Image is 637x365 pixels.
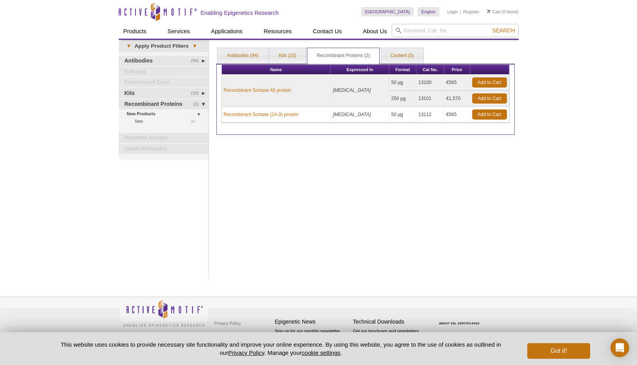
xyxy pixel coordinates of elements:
button: cookie settings [302,349,340,356]
a: Add to Cart [472,93,507,104]
span: ▾ [123,43,135,50]
a: Recombinant Sortase A5 protein [224,87,291,94]
td: 13112 [416,107,444,123]
td: 50 µg [389,75,417,91]
a: Fluorescent Dyes [119,77,209,88]
a: Privacy Policy [212,317,243,329]
span: (94) [191,56,203,66]
img: Your Cart [487,9,491,13]
a: Add to Cart [472,109,507,120]
a: Register [463,9,479,14]
span: ▾ [189,43,201,50]
a: Applications [206,24,247,39]
td: €565 [444,75,470,91]
a: Extracts [119,67,209,77]
a: About Us [358,24,392,39]
a: Products [119,24,151,39]
a: (10)Kits [119,88,209,98]
span: Search [492,27,515,34]
li: | [460,7,461,16]
h2: Enabling Epigenetics Research [201,9,279,16]
a: (94)Antibodies [119,56,209,66]
button: Got it! [527,343,590,359]
th: Expressed In [331,65,389,75]
span: (1) [191,118,199,125]
span: (10) [191,88,203,98]
i: [MEDICAL_DATA] [333,112,371,117]
td: 13101 [416,91,444,107]
a: Terms & Conditions [212,329,253,341]
span: (2) [193,99,203,109]
th: Cat No. [416,65,444,75]
a: Recombinant Proteins (2) [307,48,379,64]
td: 250 µg [389,91,417,107]
a: Privacy Policy [228,349,264,356]
th: Format [389,65,417,75]
a: Add to Cart [472,77,507,88]
h4: Epigenetic News [275,318,349,325]
a: [GEOGRAPHIC_DATA] [361,7,414,16]
a: New Products [127,110,204,118]
a: ▾Apply Product Filters▾ [119,40,209,52]
p: This website uses cookies to provide necessary site functionality and improve your online experie... [47,340,515,357]
a: Resources [259,24,296,39]
a: ABOUT SSL CERTIFICATES [439,322,480,325]
input: Keyword, Cat. No. [392,24,519,37]
i: [MEDICAL_DATA] [333,88,371,93]
a: Login [447,9,458,14]
a: (2)Recombinant Proteins [119,99,209,109]
td: 13100 [416,75,444,91]
a: Reporter Assays [119,133,209,143]
th: Name [222,65,331,75]
a: Recombinant Sortase (2A.9) protein [224,111,298,118]
button: Search [490,27,517,34]
a: Content (5) [381,48,423,64]
img: Active Motif, [119,297,209,329]
td: €1,570 [444,91,470,107]
a: Contact Us [308,24,346,39]
a: Cart [487,9,501,14]
h4: Technical Downloads [353,318,427,325]
a: (1)New [135,118,199,125]
a: Antibodies (94) [218,48,268,64]
td: €565 [444,107,470,123]
a: Small Molecules [119,144,209,154]
p: Get our brochures and newsletters, or request them by mail. [353,328,427,348]
div: Open Intercom Messenger [610,338,629,357]
p: Sign up for our monthly newsletter highlighting recent publications in the field of epigenetics. [275,328,349,354]
li: (0 items) [487,7,519,16]
a: Kits (10) [269,48,306,64]
a: Services [163,24,195,39]
table: Click to Verify - This site chose Symantec SSL for secure e-commerce and confidential communicati... [431,311,490,328]
a: English [418,7,439,16]
td: 50 µg [389,107,417,123]
th: Price [444,65,470,75]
